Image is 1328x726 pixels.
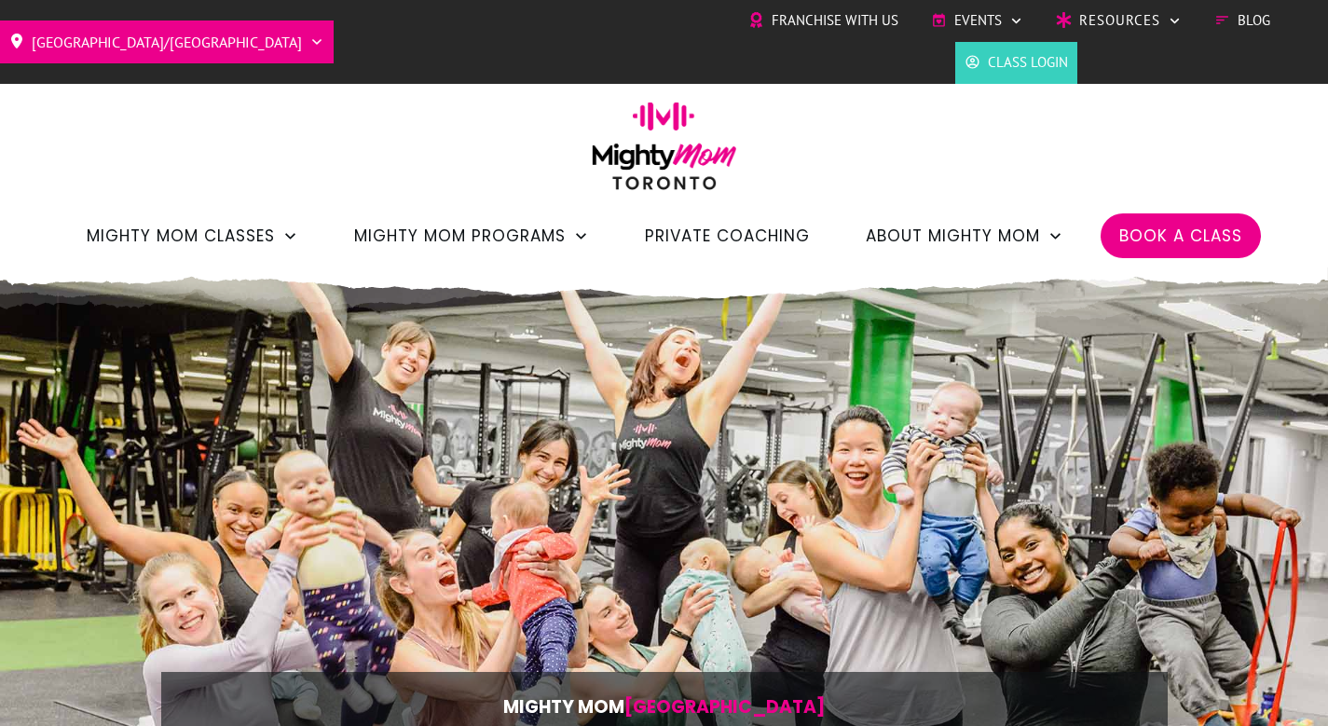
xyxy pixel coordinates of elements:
a: Class Login [965,48,1068,76]
span: Mighty Mom Programs [354,220,566,252]
span: [GEOGRAPHIC_DATA] [624,694,826,719]
span: Resources [1079,7,1160,34]
span: Blog [1238,7,1270,34]
a: Private Coaching [645,220,810,252]
a: About Mighty Mom [866,220,1063,252]
span: [GEOGRAPHIC_DATA]/[GEOGRAPHIC_DATA] [32,27,302,57]
a: Mighty Mom Classes [87,220,298,252]
img: mightymom-logo-toronto [582,102,746,203]
a: Franchise with Us [748,7,898,34]
span: Class Login [988,48,1068,76]
a: Resources [1056,7,1182,34]
span: About Mighty Mom [866,220,1040,252]
p: Mighty Mom [218,692,1111,722]
a: Events [931,7,1023,34]
a: Mighty Mom Programs [354,220,589,252]
a: [GEOGRAPHIC_DATA]/[GEOGRAPHIC_DATA] [9,27,324,57]
a: Book a Class [1119,220,1242,252]
span: Franchise with Us [772,7,898,34]
span: Events [954,7,1002,34]
a: Blog [1214,7,1270,34]
span: Mighty Mom Classes [87,220,275,252]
